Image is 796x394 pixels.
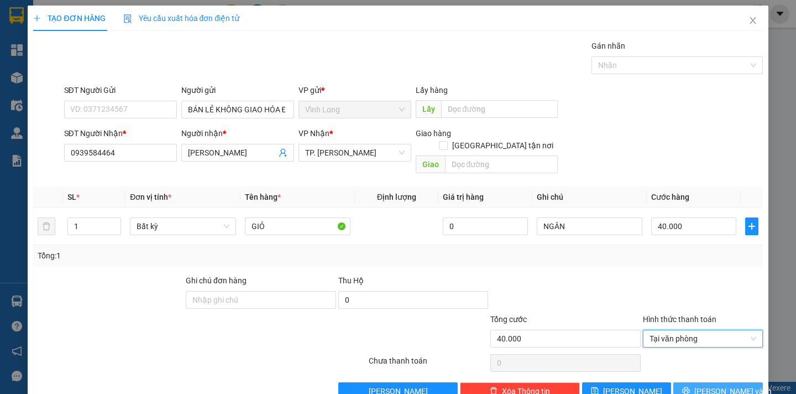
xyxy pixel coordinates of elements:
[245,217,350,235] input: VD: Bàn, Ghế
[279,148,287,157] span: user-add
[130,193,171,201] span: Đơn vị tính
[64,84,177,96] div: SĐT Người Gửi
[416,86,448,95] span: Lấy hàng
[532,186,647,208] th: Ghi chú
[746,222,758,231] span: plus
[368,355,490,374] div: Chưa thanh toán
[745,217,758,235] button: plus
[591,42,625,50] label: Gán nhãn
[123,14,240,23] span: Yêu cầu xuất hóa đơn điện tử
[181,127,294,139] div: Người nhận
[298,129,329,138] span: VP Nhận
[137,218,229,235] span: Bất kỳ
[377,193,416,201] span: Định lượng
[537,217,642,235] input: Ghi Chú
[445,155,558,173] input: Dọc đường
[245,193,281,201] span: Tên hàng
[651,193,689,201] span: Cước hàng
[67,193,76,201] span: SL
[416,100,441,118] span: Lấy
[305,144,405,161] span: TP. Hồ Chí Minh
[186,291,336,309] input: Ghi chú đơn hàng
[650,330,756,347] span: Tại văn phòng
[123,14,132,23] img: icon
[38,250,308,262] div: Tổng: 1
[186,276,247,285] label: Ghi chú đơn hàng
[33,14,41,22] span: plus
[643,315,716,324] label: Hình thức thanh toán
[305,101,405,118] span: Vĩnh Long
[181,84,294,96] div: Người gửi
[443,217,528,235] input: 0
[748,16,757,25] span: close
[448,139,558,152] span: [GEOGRAPHIC_DATA] tận nơi
[416,129,451,138] span: Giao hàng
[33,14,105,23] span: TẠO ĐƠN HÀNG
[490,315,527,324] span: Tổng cước
[416,155,445,173] span: Giao
[338,276,364,285] span: Thu Hộ
[64,127,177,139] div: SĐT Người Nhận
[298,84,411,96] div: VP gửi
[443,193,484,201] span: Giá trị hàng
[737,6,768,37] button: Close
[441,100,558,118] input: Dọc đường
[38,217,55,235] button: delete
